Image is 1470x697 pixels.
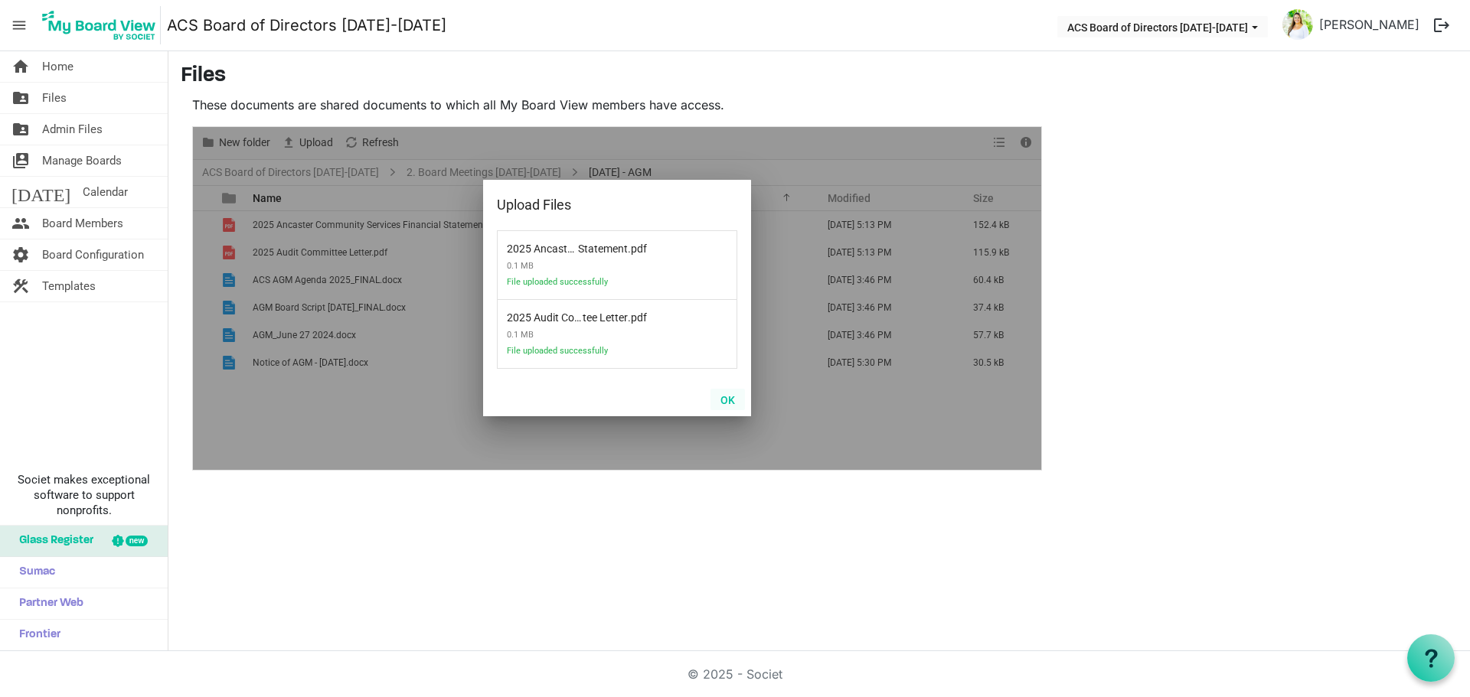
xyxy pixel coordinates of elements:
span: people [11,208,30,239]
img: My Board View Logo [38,6,161,44]
span: Board Configuration [42,239,144,270]
span: Manage Boards [42,145,122,176]
span: folder_shared [11,114,30,145]
a: [PERSON_NAME] [1313,9,1426,40]
span: Sumac [11,557,55,588]
div: new [126,536,148,546]
span: Files [42,83,67,113]
img: P1o51ie7xrVY5UL7ARWEW2r7gNC2P9H9vlLPs2zch7fLSXidsvLolGPwwA3uyx8AkiPPL2cfIerVbTx3yTZ2nQ_thumb.png [1282,9,1313,40]
a: ACS Board of Directors [DATE]-[DATE] [167,10,446,41]
button: logout [1426,9,1458,41]
span: Societ makes exceptional software to support nonprofits. [7,472,161,518]
a: © 2025 - Societ [688,666,782,682]
span: Frontier [11,620,60,650]
span: 2025 Audit Committee Letter.pdf [507,302,628,324]
span: Home [42,51,73,82]
span: Glass Register [11,526,93,556]
span: File uploaded successfully [507,277,668,296]
span: home [11,51,30,82]
span: Templates [42,271,96,301]
span: Calendar [83,177,128,207]
span: menu [5,11,34,40]
span: Partner Web [11,588,83,619]
span: construction [11,271,30,301]
span: [DATE] [11,177,70,207]
span: File uploaded successfully [507,346,668,365]
span: 0.1 MB [507,255,668,277]
button: ACS Board of Directors 2024-2025 dropdownbutton [1057,16,1268,37]
span: 0.1 MB [507,324,668,346]
span: 2025 Ancaster Community Services Financial Statement.pdf [507,233,628,255]
span: Board Members [42,208,123,239]
span: settings [11,239,30,270]
p: These documents are shared documents to which all My Board View members have access. [192,96,1042,114]
h3: Files [181,64,1458,90]
span: folder_shared [11,83,30,113]
span: switch_account [11,145,30,176]
span: Admin Files [42,114,103,145]
button: OK [710,389,745,410]
a: My Board View Logo [38,6,167,44]
div: Upload Files [497,194,689,217]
